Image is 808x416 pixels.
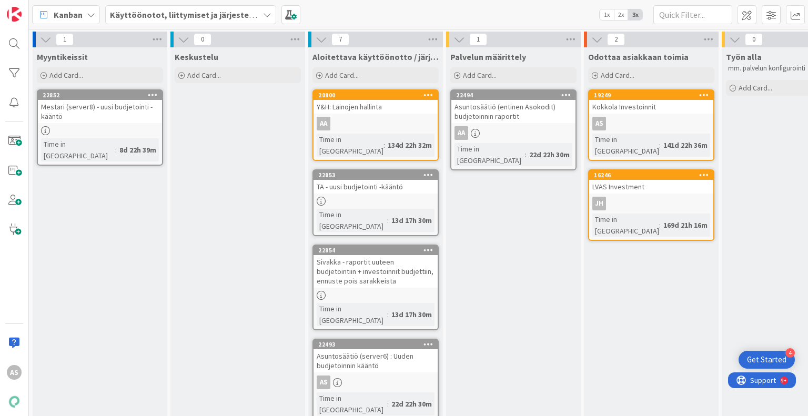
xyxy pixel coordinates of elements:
span: 1x [600,9,614,20]
a: 16246LVAS InvestmentJHTime in [GEOGRAPHIC_DATA]:169d 21h 16m [588,169,714,241]
div: 169d 21h 16m [661,219,710,231]
div: LVAS Investment [589,180,713,194]
div: AA [451,126,575,140]
a: 22853TA - uusi budjetointi -kääntöTime in [GEOGRAPHIC_DATA]:13d 17h 30m [312,169,439,236]
span: : [525,149,527,160]
span: Keskustelu [175,52,218,62]
div: Y&H: Lainojen hallinta [314,100,438,114]
span: : [387,215,389,226]
div: Time in [GEOGRAPHIC_DATA] [592,134,659,157]
div: 22852 [43,92,162,99]
div: Get Started [747,354,786,365]
span: Support [22,2,48,14]
div: 22853TA - uusi budjetointi -kääntö [314,170,438,194]
div: 22493 [318,341,438,348]
b: Käyttöönotot, liittymiset ja järjestelmävaihdokset [110,9,307,20]
span: : [115,144,117,156]
div: Time in [GEOGRAPHIC_DATA] [317,303,387,326]
span: Myyntikeissit [37,52,88,62]
span: Palvelun määrittely [450,52,526,62]
div: 22494 [451,90,575,100]
div: TA - uusi budjetointi -kääntö [314,180,438,194]
span: 2x [614,9,628,20]
div: 13d 17h 30m [389,215,435,226]
div: Time in [GEOGRAPHIC_DATA] [41,138,115,161]
div: JH [589,197,713,210]
div: AS [314,376,438,389]
input: Quick Filter... [653,5,732,24]
div: 16246LVAS Investment [589,170,713,194]
div: 22853 [314,170,438,180]
div: 16246 [589,170,713,180]
div: Time in [GEOGRAPHIC_DATA] [317,134,383,157]
div: 19249 [594,92,713,99]
div: 22d 22h 30m [389,398,435,410]
span: 2 [607,33,625,46]
div: 22494 [456,92,575,99]
div: Open Get Started checklist, remaining modules: 4 [739,351,795,369]
a: 20800Y&H: Lainojen hallintaAATime in [GEOGRAPHIC_DATA]:134d 22h 32m [312,89,439,161]
div: 22494Asuntosäätiö (entinen Asokodit) budjetoinnin raportit [451,90,575,123]
img: Visit kanbanzone.com [7,7,22,22]
a: 22854Sivakka - raportit uuteen budjetointiin + investoinnit budjettiin, ennuste pois sarakkeistaT... [312,245,439,330]
span: 0 [194,33,211,46]
div: 13d 17h 30m [389,309,435,320]
img: avatar [7,394,22,409]
div: 4 [785,348,795,358]
div: Mestari (server8) - uusi budjetointi -kääntö [38,100,162,123]
div: 22853 [318,171,438,179]
span: Odottaa asiakkaan toimia [588,52,689,62]
a: 22852Mestari (server8) - uusi budjetointi -kääntöTime in [GEOGRAPHIC_DATA]:8d 22h 39m [37,89,163,166]
div: 19249Kokkola Investoinnit [589,90,713,114]
div: AA [317,117,330,130]
span: Kanban [54,8,83,21]
span: Add Card... [463,70,497,80]
span: : [387,309,389,320]
div: Sivakka - raportit uuteen budjetointiin + investoinnit budjettiin, ennuste pois sarakkeista [314,255,438,288]
span: Aloitettava käyttöönotto / järjestelmänvaihto [312,52,439,62]
span: : [383,139,385,151]
span: Työn alla [726,52,762,62]
a: 19249Kokkola InvestoinnitASTime in [GEOGRAPHIC_DATA]:141d 22h 36m [588,89,714,161]
div: 22852 [38,90,162,100]
div: Time in [GEOGRAPHIC_DATA] [317,392,387,415]
div: Time in [GEOGRAPHIC_DATA] [317,209,387,232]
span: 1 [469,33,487,46]
div: Time in [GEOGRAPHIC_DATA] [454,143,525,166]
div: 16246 [594,171,713,179]
div: 8d 22h 39m [117,144,159,156]
span: Add Card... [325,70,359,80]
div: AA [314,117,438,130]
div: 22493 [314,340,438,349]
a: 22494Asuntosäätiö (entinen Asokodit) budjetoinnin raportitAATime in [GEOGRAPHIC_DATA]:22d 22h 30m [450,89,577,170]
div: 20800Y&H: Lainojen hallinta [314,90,438,114]
span: Add Card... [49,70,83,80]
div: Asuntosäätiö (entinen Asokodit) budjetoinnin raportit [451,100,575,123]
div: 22854Sivakka - raportit uuteen budjetointiin + investoinnit budjettiin, ennuste pois sarakkeista [314,246,438,288]
div: 20800 [314,90,438,100]
div: AS [592,117,606,130]
div: 20800 [318,92,438,99]
span: : [387,398,389,410]
span: 1 [56,33,74,46]
div: AS [317,376,330,389]
div: 22854 [318,247,438,254]
div: 19249 [589,90,713,100]
span: Add Card... [739,83,772,93]
div: 141d 22h 36m [661,139,710,151]
span: 3x [628,9,642,20]
div: 134d 22h 32m [385,139,435,151]
div: 22852Mestari (server8) - uusi budjetointi -kääntö [38,90,162,123]
span: : [659,219,661,231]
span: 0 [745,33,763,46]
div: JH [592,197,606,210]
span: : [659,139,661,151]
div: AA [454,126,468,140]
div: Asuntosäätiö (server6) : Uuden budjetoinnin kääntö [314,349,438,372]
span: Add Card... [601,70,634,80]
div: Kokkola Investoinnit [589,100,713,114]
div: Time in [GEOGRAPHIC_DATA] [592,214,659,237]
div: 9+ [53,4,58,13]
div: 22d 22h 30m [527,149,572,160]
span: 7 [331,33,349,46]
